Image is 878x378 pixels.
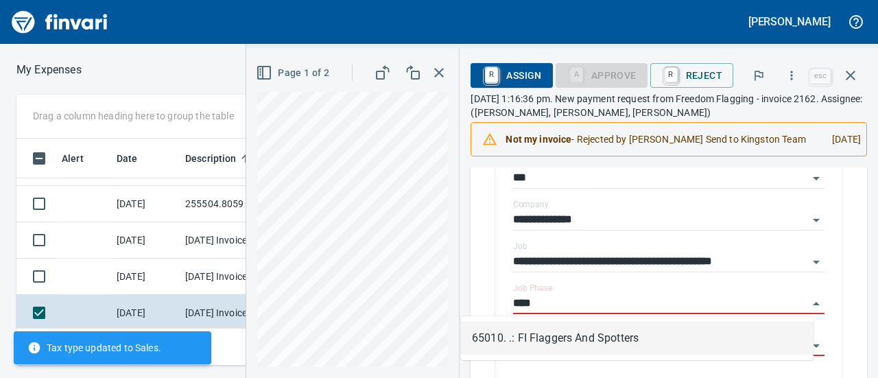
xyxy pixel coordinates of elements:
[185,150,237,167] span: Description
[748,14,831,29] h5: [PERSON_NAME]
[117,150,156,167] span: Date
[661,64,722,87] span: Reject
[807,211,826,230] button: Open
[33,109,234,123] p: Drag a column heading here to group the table
[482,64,541,87] span: Assign
[461,322,814,355] li: 65010. .: FI Flaggers And Spotters
[471,63,552,88] button: RAssign
[111,259,180,295] td: [DATE]
[485,67,498,82] a: R
[506,134,571,145] strong: Not my invoice
[776,60,807,91] button: More
[16,62,82,78] p: My Expenses
[513,200,549,209] label: Company
[253,60,335,86] button: Page 1 of 2
[111,295,180,331] td: [DATE]
[513,242,527,250] label: Job
[513,284,552,292] label: Job Phase
[185,150,254,167] span: Description
[8,5,111,38] img: Finvari
[650,63,733,88] button: RReject
[111,186,180,222] td: [DATE]
[180,222,303,259] td: [DATE] Invoice 285833C-2 from C&E Rentals (1-38058)
[180,295,303,331] td: [DATE] Invoice 2162 from Freedom Flagging LLC (1-39149)
[180,186,303,222] td: 255504.8059
[807,336,826,355] button: Open
[745,11,834,32] button: [PERSON_NAME]
[117,150,138,167] span: Date
[180,259,303,295] td: [DATE] Invoice 1296599-22 from [PERSON_NAME] Enterprises Inc (1-10368)
[111,222,180,259] td: [DATE]
[744,60,774,91] button: Flag
[513,158,564,167] label: Expense Type
[16,62,82,78] nav: breadcrumb
[506,127,821,152] div: - Rejected by [PERSON_NAME] Send to Kingston Team
[665,67,678,82] a: R
[471,92,867,119] p: [DATE] 1:16:36 pm. New payment request from Freedom Flagging - invoice 2162. Assignee: ([PERSON_N...
[27,341,161,355] span: Tax type updated to Sales.
[62,150,84,167] span: Alert
[807,294,826,314] button: Close
[62,150,102,167] span: Alert
[807,252,826,272] button: Open
[821,127,861,152] div: [DATE]
[810,69,831,84] a: esc
[259,64,329,82] span: Page 1 of 2
[807,59,867,92] span: Close invoice
[556,69,648,80] div: Job Phase required
[807,169,826,188] button: Open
